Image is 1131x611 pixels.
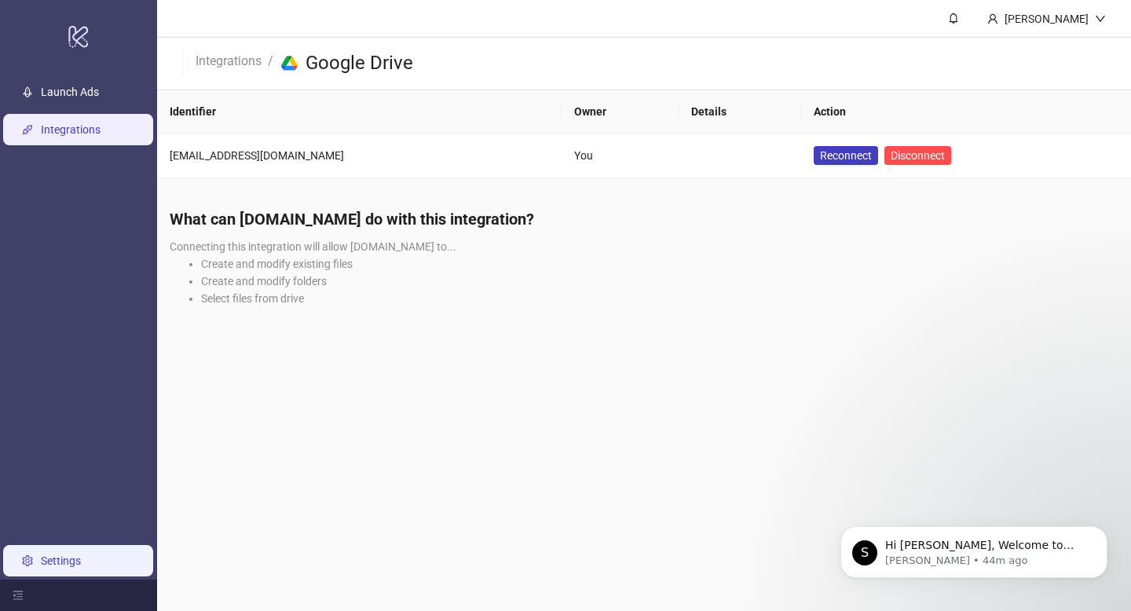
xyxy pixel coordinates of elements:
[948,13,959,24] span: bell
[820,149,872,162] span: Reconnect
[306,51,413,76] h3: Google Drive
[268,51,273,76] li: /
[41,86,99,98] a: Launch Ads
[801,90,1131,134] th: Action
[201,255,1118,273] li: Create and modify existing files
[817,493,1131,603] iframe: Intercom notifications message
[192,51,265,68] a: Integrations
[814,146,878,165] button: Reconnect
[1095,13,1106,24] span: down
[170,147,549,164] div: [EMAIL_ADDRESS][DOMAIN_NAME]
[201,273,1118,290] li: Create and modify folders
[562,90,678,134] th: Owner
[679,90,801,134] th: Details
[157,90,562,134] th: Identifier
[170,208,1118,230] h4: What can [DOMAIN_NAME] do with this integration?
[41,554,81,567] a: Settings
[13,590,24,601] span: menu-fold
[574,147,665,164] div: You
[891,149,945,162] span: Disconnect
[170,240,456,253] span: Connecting this integration will allow [DOMAIN_NAME] to...
[41,123,101,136] a: Integrations
[987,13,998,24] span: user
[201,290,1118,307] li: Select files from drive
[884,146,951,165] button: Disconnect
[998,10,1095,27] div: [PERSON_NAME]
